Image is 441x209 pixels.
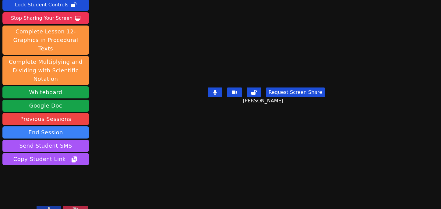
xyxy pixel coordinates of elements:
button: Send Student SMS [2,140,89,152]
div: Stop Sharing Your Screen [11,13,72,23]
a: Previous Sessions [2,113,89,125]
button: Complete Multiplying and Dividing with Scientific Notation [2,56,89,85]
button: End Session [2,126,89,139]
button: Stop Sharing Your Screen [2,12,89,24]
a: Google Doc [2,100,89,112]
button: Whiteboard [2,86,89,98]
button: Copy Student Link [2,153,89,165]
button: Request Screen Share [266,87,325,97]
span: Copy Student Link [13,155,78,163]
span: [PERSON_NAME] [243,97,285,104]
button: Complete Lesson 12- Graphics in Procedural Texts [2,26,89,55]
